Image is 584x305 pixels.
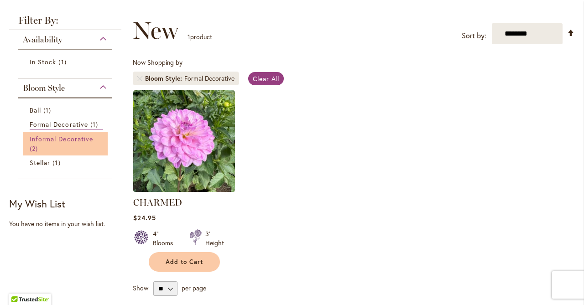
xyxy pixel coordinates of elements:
[90,119,100,129] span: 1
[52,158,63,167] span: 1
[30,144,40,153] span: 2
[30,105,103,115] a: Ball 1
[133,17,178,44] span: New
[145,74,184,83] span: Bloom Style
[30,106,41,114] span: Ball
[188,30,212,44] p: product
[30,158,103,167] a: Stellar 1
[205,229,224,248] div: 3' Height
[188,32,190,41] span: 1
[30,134,93,143] span: Informal Decorative
[137,76,143,81] a: Remove Bloom Style Formal Decorative
[462,27,486,44] label: Sort by:
[43,105,53,115] span: 1
[153,229,178,248] div: 4" Blooms
[133,213,156,222] span: $24.95
[58,57,68,67] span: 1
[30,119,103,129] a: Formal Decorative 1
[133,90,235,192] img: CHARMED
[133,185,235,194] a: CHARMED
[133,197,182,208] a: CHARMED
[30,134,103,153] a: Informal Decorative 2
[182,284,206,292] span: per page
[30,57,103,67] a: In Stock 1
[9,16,121,30] strong: Filter By:
[9,219,127,228] div: You have no items in your wish list.
[30,120,88,129] span: Formal Decorative
[9,197,65,210] strong: My Wish List
[23,35,62,45] span: Availability
[23,83,65,93] span: Bloom Style
[30,158,50,167] span: Stellar
[248,72,284,85] a: Clear All
[184,74,235,83] div: Formal Decorative
[253,74,280,83] span: Clear All
[30,57,56,66] span: In Stock
[133,58,182,67] span: Now Shopping by
[7,273,32,298] iframe: Launch Accessibility Center
[133,284,148,292] span: Show
[166,258,203,266] span: Add to Cart
[149,252,220,272] button: Add to Cart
